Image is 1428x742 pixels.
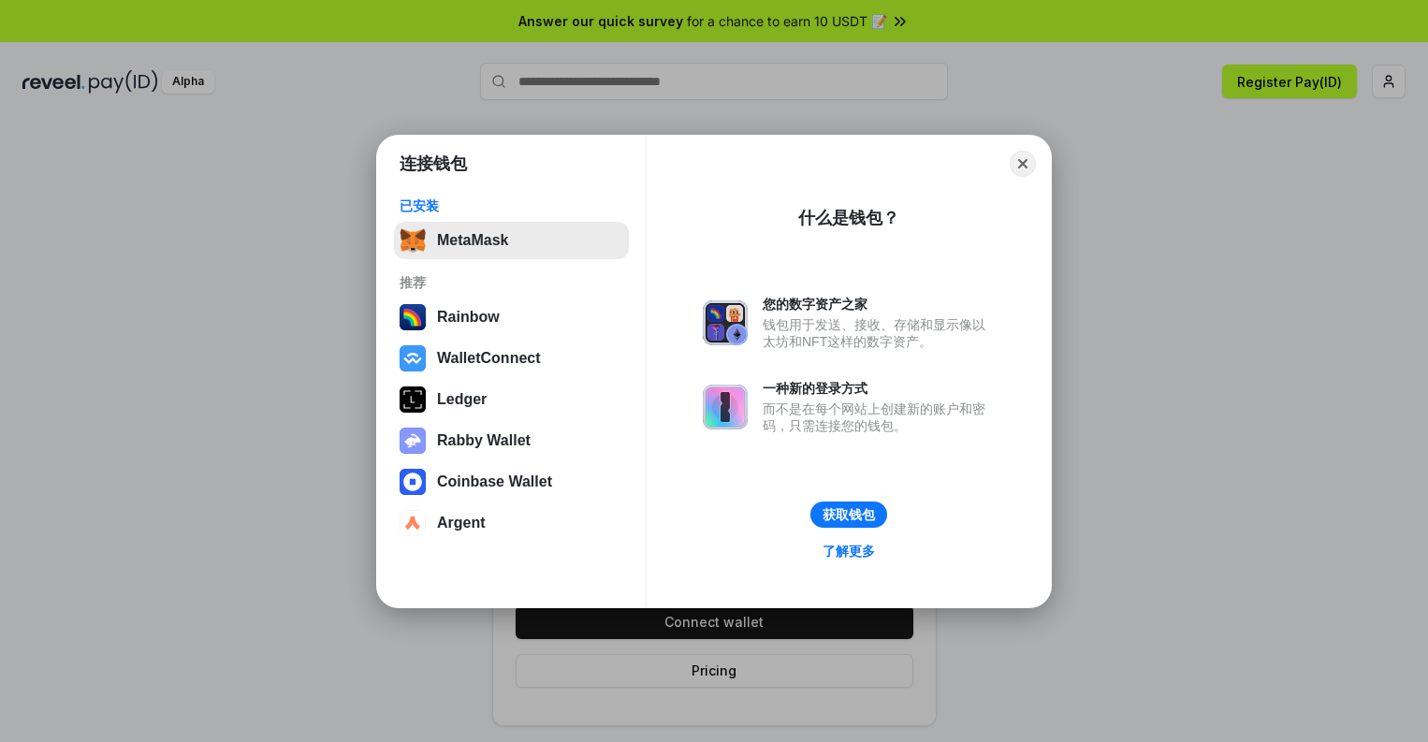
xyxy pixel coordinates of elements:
div: 您的数字资产之家 [763,296,995,313]
div: 什么是钱包？ [798,207,899,229]
button: Close [1010,151,1036,177]
button: Rainbow [394,298,629,336]
img: svg+xml,%3Csvg%20xmlns%3D%22http%3A%2F%2Fwww.w3.org%2F2000%2Fsvg%22%20width%3D%2228%22%20height%3... [400,386,426,413]
a: 了解更多 [811,539,886,563]
div: Rainbow [437,309,500,326]
div: 推荐 [400,274,623,291]
button: Ledger [394,381,629,418]
button: Rabby Wallet [394,422,629,459]
button: MetaMask [394,222,629,259]
div: 钱包用于发送、接收、存储和显示像以太坊和NFT这样的数字资产。 [763,316,995,350]
img: svg+xml,%3Csvg%20width%3D%2228%22%20height%3D%2228%22%20viewBox%3D%220%200%2028%2028%22%20fill%3D... [400,345,426,371]
div: 而不是在每个网站上创建新的账户和密码，只需连接您的钱包。 [763,400,995,434]
div: 一种新的登录方式 [763,380,995,397]
img: svg+xml,%3Csvg%20xmlns%3D%22http%3A%2F%2Fwww.w3.org%2F2000%2Fsvg%22%20fill%3D%22none%22%20viewBox... [703,300,748,345]
div: 获取钱包 [823,506,875,523]
div: Ledger [437,391,487,408]
div: WalletConnect [437,350,541,367]
img: svg+xml,%3Csvg%20xmlns%3D%22http%3A%2F%2Fwww.w3.org%2F2000%2Fsvg%22%20fill%3D%22none%22%20viewBox... [400,428,426,454]
div: 了解更多 [823,543,875,560]
div: Argent [437,515,486,531]
div: Coinbase Wallet [437,473,552,490]
button: 获取钱包 [810,502,887,528]
div: MetaMask [437,232,508,249]
div: Rabby Wallet [437,432,531,449]
img: svg+xml,%3Csvg%20width%3D%22120%22%20height%3D%22120%22%20viewBox%3D%220%200%20120%20120%22%20fil... [400,304,426,330]
button: WalletConnect [394,340,629,377]
img: svg+xml,%3Csvg%20width%3D%2228%22%20height%3D%2228%22%20viewBox%3D%220%200%2028%2028%22%20fill%3D... [400,510,426,536]
button: Coinbase Wallet [394,463,629,501]
div: 已安装 [400,197,623,214]
h1: 连接钱包 [400,153,467,175]
img: svg+xml,%3Csvg%20fill%3D%22none%22%20height%3D%2233%22%20viewBox%3D%220%200%2035%2033%22%20width%... [400,227,426,254]
button: Argent [394,504,629,542]
img: svg+xml,%3Csvg%20xmlns%3D%22http%3A%2F%2Fwww.w3.org%2F2000%2Fsvg%22%20fill%3D%22none%22%20viewBox... [703,385,748,429]
img: svg+xml,%3Csvg%20width%3D%2228%22%20height%3D%2228%22%20viewBox%3D%220%200%2028%2028%22%20fill%3D... [400,469,426,495]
